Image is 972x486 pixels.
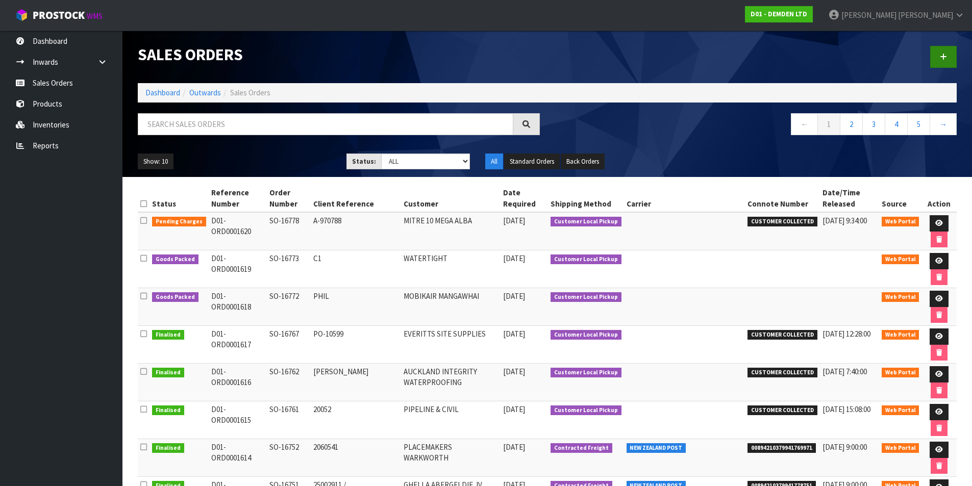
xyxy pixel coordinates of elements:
[209,288,267,326] td: D01-ORD0001618
[401,250,501,288] td: WATERTIGHT
[401,326,501,364] td: EVERITTS SITE SUPPLIES
[862,113,885,135] a: 3
[209,439,267,477] td: D01-ORD0001614
[209,250,267,288] td: D01-ORD0001619
[401,185,501,212] th: Customer
[882,405,919,416] span: Web Portal
[930,113,957,135] a: →
[209,212,267,250] td: D01-ORD0001620
[551,292,621,302] span: Customer Local Pickup
[882,443,919,453] span: Web Portal
[267,212,311,250] td: SO-16778
[747,443,816,453] span: 00894210379941769971
[503,216,525,225] span: [DATE]
[504,154,560,170] button: Standard Orders
[548,185,624,212] th: Shipping Method
[33,9,85,22] span: ProStock
[555,113,957,138] nav: Page navigation
[747,217,817,227] span: CUSTOMER COLLECTED
[823,216,867,225] span: [DATE] 9:34:00
[907,113,930,135] a: 5
[882,330,919,340] span: Web Portal
[401,401,501,439] td: PIPELINE & CIVIL
[747,368,817,378] span: CUSTOMER COLLECTED
[311,288,401,326] td: PHIL
[898,10,953,20] span: [PERSON_NAME]
[15,9,28,21] img: cube-alt.png
[817,113,840,135] a: 1
[145,88,180,97] a: Dashboard
[401,439,501,477] td: PLACEMAKERS WARKWORTH
[352,157,376,166] strong: Status:
[189,88,221,97] a: Outwards
[138,154,173,170] button: Show: 10
[267,401,311,439] td: SO-16761
[152,443,184,453] span: Finalised
[311,439,401,477] td: 2060541
[882,368,919,378] span: Web Portal
[209,364,267,401] td: D01-ORD0001616
[882,292,919,302] span: Web Portal
[840,113,863,135] a: 2
[503,367,525,376] span: [DATE]
[503,404,525,414] span: [DATE]
[311,185,401,212] th: Client Reference
[503,253,525,263] span: [DATE]
[791,113,818,135] a: ←
[311,326,401,364] td: PO-10599
[267,364,311,401] td: SO-16762
[879,185,922,212] th: Source
[401,212,501,250] td: MITRE 10 MEGA ALBA
[882,217,919,227] span: Web Portal
[152,254,198,265] span: Goods Packed
[267,185,311,212] th: Order Number
[503,291,525,301] span: [DATE]
[138,46,540,64] h1: Sales Orders
[152,292,198,302] span: Goods Packed
[87,11,103,21] small: WMS
[209,401,267,439] td: D01-ORD0001615
[209,185,267,212] th: Reference Number
[551,217,621,227] span: Customer Local Pickup
[267,439,311,477] td: SO-16752
[152,217,206,227] span: Pending Charges
[152,405,184,416] span: Finalised
[747,330,817,340] span: CUSTOMER COLLECTED
[503,442,525,452] span: [DATE]
[152,368,184,378] span: Finalised
[230,88,270,97] span: Sales Orders
[267,288,311,326] td: SO-16772
[823,442,867,452] span: [DATE] 9:00:00
[311,212,401,250] td: A-970788
[882,254,919,265] span: Web Portal
[401,364,501,401] td: AUCKLAND INTEGRITY WATERPROOFING
[311,401,401,439] td: 20052
[501,185,548,212] th: Date Required
[751,10,807,18] strong: D01 - DEMDEN LTD
[551,254,621,265] span: Customer Local Pickup
[551,405,621,416] span: Customer Local Pickup
[152,330,184,340] span: Finalised
[503,329,525,339] span: [DATE]
[561,154,605,170] button: Back Orders
[138,113,513,135] input: Search sales orders
[823,404,870,414] span: [DATE] 15:08:00
[823,329,870,339] span: [DATE] 12:28:00
[401,288,501,326] td: MOBIKAIR MANGAWHAI
[209,326,267,364] td: D01-ORD0001617
[551,443,612,453] span: Contracted Freight
[627,443,686,453] span: NEW ZEALAND POST
[311,364,401,401] td: [PERSON_NAME]
[841,10,896,20] span: [PERSON_NAME]
[551,330,621,340] span: Customer Local Pickup
[745,185,820,212] th: Connote Number
[624,185,745,212] th: Carrier
[267,250,311,288] td: SO-16773
[485,154,503,170] button: All
[551,368,621,378] span: Customer Local Pickup
[820,185,879,212] th: Date/Time Released
[267,326,311,364] td: SO-16767
[885,113,908,135] a: 4
[747,405,817,416] span: CUSTOMER COLLECTED
[823,367,867,376] span: [DATE] 7:40:00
